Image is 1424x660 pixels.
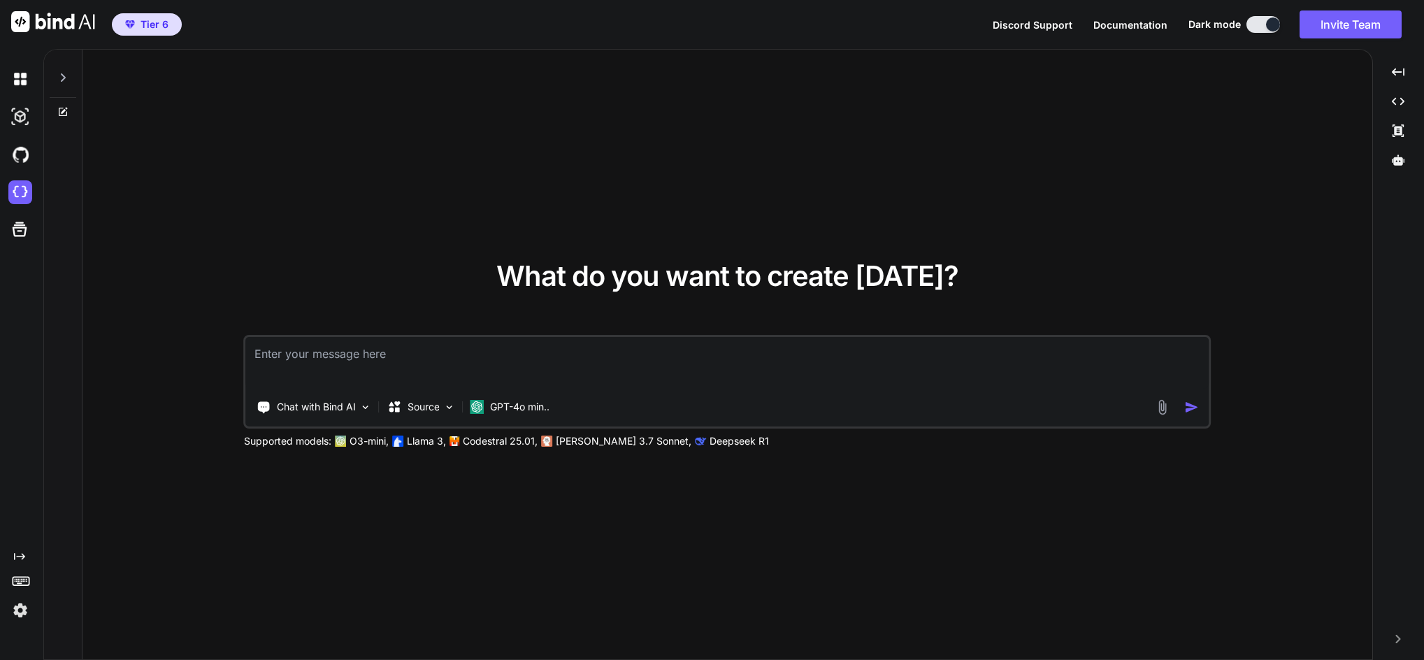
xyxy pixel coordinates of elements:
img: icon [1184,400,1199,415]
img: GPT-4o mini [470,400,484,414]
button: Documentation [1093,17,1167,32]
img: Bind AI [11,11,95,32]
p: Deepseek R1 [710,434,769,448]
p: Source [408,400,440,414]
img: claude [542,436,553,447]
img: cloudideIcon [8,180,32,204]
img: attachment [1154,399,1170,415]
img: darkAi-studio [8,105,32,129]
img: darkChat [8,67,32,91]
span: Documentation [1093,19,1167,31]
img: claude [696,436,707,447]
img: Pick Tools [360,401,372,413]
span: What do you want to create [DATE]? [496,259,958,293]
img: Llama2 [393,436,404,447]
img: GPT-4 [336,436,347,447]
p: [PERSON_NAME] 3.7 Sonnet, [556,434,691,448]
p: Llama 3, [407,434,446,448]
p: O3-mini, [350,434,389,448]
img: Pick Models [444,401,456,413]
p: GPT-4o min.. [490,400,549,414]
p: Chat with Bind AI [277,400,356,414]
button: Invite Team [1300,10,1402,38]
span: Tier 6 [141,17,168,31]
img: premium [125,20,135,29]
p: Codestral 25.01, [463,434,538,448]
span: Dark mode [1188,17,1241,31]
img: githubDark [8,143,32,166]
p: Supported models: [244,434,331,448]
button: premiumTier 6 [112,13,182,36]
button: Discord Support [993,17,1072,32]
img: settings [8,598,32,622]
img: Mistral-AI [450,436,460,446]
span: Discord Support [993,19,1072,31]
